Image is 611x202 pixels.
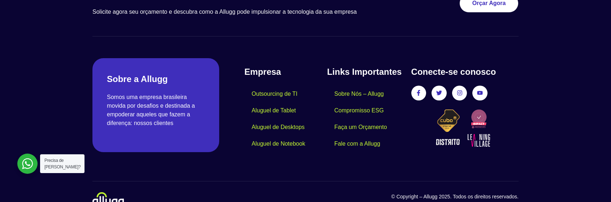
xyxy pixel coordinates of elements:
[327,86,404,152] nav: Menu
[244,102,303,119] a: Aluguel de Tablet
[305,193,519,201] p: © Copyright – Allugg 2025. Todos os direitos reservados.
[327,65,404,78] h4: Links Importantes
[327,136,387,152] a: Fale com a Allugg
[411,65,519,78] h4: Conecte-se conosco
[107,93,205,128] p: Somos uma empresa brasileira movida por desafios e destinada a empoderar aqueles que fazem a dife...
[244,136,313,152] a: Aluguel de Notebook
[244,65,327,78] h4: Empresa
[327,119,394,136] a: Faça um Orçamento
[244,86,305,102] a: Outsourcing de TI
[244,86,327,152] nav: Menu
[327,102,391,119] a: Compromisso ESG
[92,8,403,16] p: Solicite agora seu orçamento e descubra como a Allugg pode impulsionar a tecnologia da sua empresa
[244,119,312,136] a: Aluguel de Desktops
[481,109,611,202] div: Widget de chat
[327,86,391,102] a: Sobre Nós – Allugg
[107,73,205,86] h2: Sobre a Allugg
[472,0,506,6] span: Orçar Agora
[481,109,611,202] iframe: Chat Widget
[44,158,81,169] span: Precisa de [PERSON_NAME]?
